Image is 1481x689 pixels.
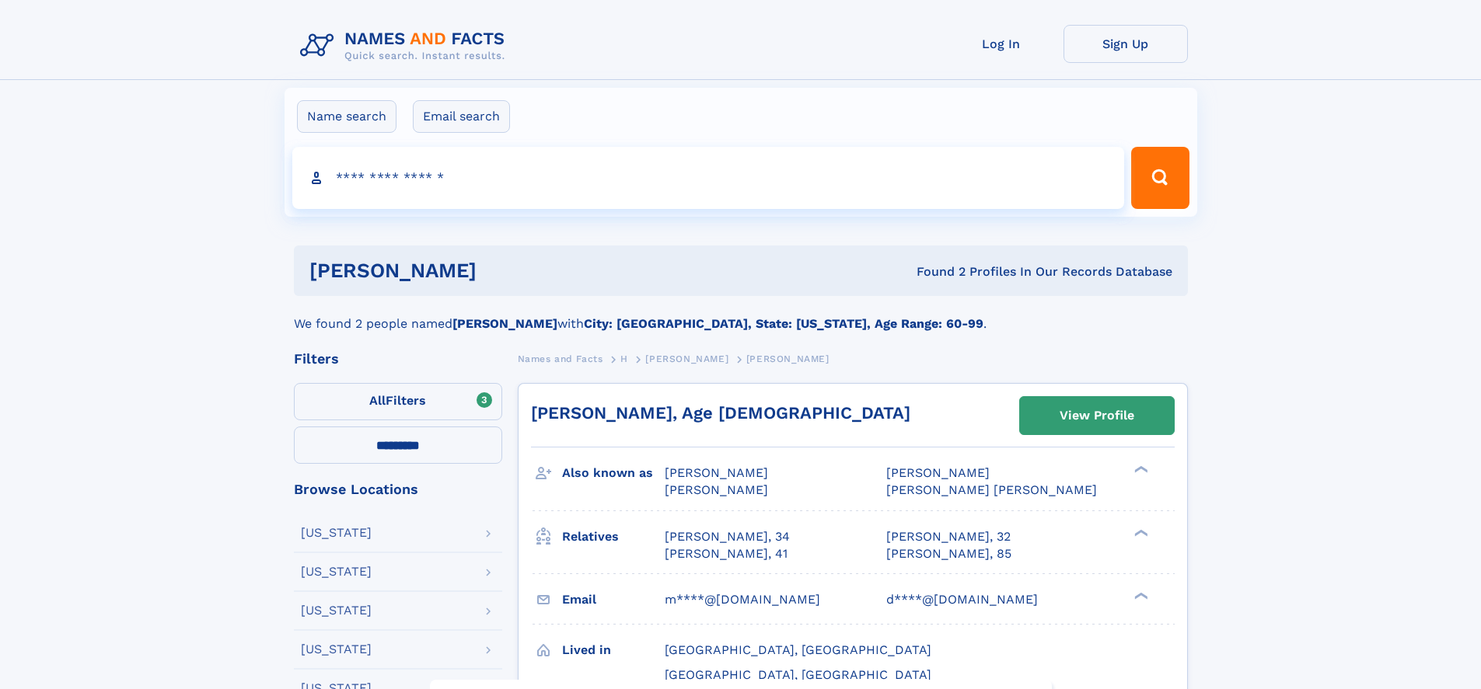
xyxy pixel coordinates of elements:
[369,393,386,408] span: All
[301,604,372,617] div: [US_STATE]
[294,25,518,67] img: Logo Names and Facts
[746,353,830,364] span: [PERSON_NAME]
[1130,465,1149,475] div: ❯
[886,465,990,480] span: [PERSON_NAME]
[562,524,665,550] h3: Relatives
[886,482,1097,497] span: [PERSON_NAME] [PERSON_NAME]
[1130,527,1149,538] div: ❯
[1130,590,1149,600] div: ❯
[939,25,1064,63] a: Log In
[1060,398,1134,433] div: View Profile
[294,296,1188,333] div: We found 2 people named with .
[452,316,557,331] b: [PERSON_NAME]
[665,545,788,562] a: [PERSON_NAME], 41
[562,637,665,663] h3: Lived in
[301,527,372,539] div: [US_STATE]
[697,263,1172,280] div: Found 2 Profiles In Our Records Database
[294,482,502,496] div: Browse Locations
[518,349,603,368] a: Names and Facts
[292,147,1125,209] input: search input
[665,528,790,545] a: [PERSON_NAME], 34
[1131,147,1189,209] button: Search Button
[665,465,768,480] span: [PERSON_NAME]
[645,349,728,368] a: [PERSON_NAME]
[562,586,665,613] h3: Email
[309,261,697,280] h1: [PERSON_NAME]
[301,565,372,578] div: [US_STATE]
[531,403,910,423] a: [PERSON_NAME], Age [DEMOGRAPHIC_DATA]
[294,352,502,366] div: Filters
[301,643,372,656] div: [US_STATE]
[294,383,502,420] label: Filters
[297,100,396,133] label: Name search
[665,667,931,682] span: [GEOGRAPHIC_DATA], [GEOGRAPHIC_DATA]
[886,528,1011,545] a: [PERSON_NAME], 32
[620,349,628,368] a: H
[1064,25,1188,63] a: Sign Up
[886,545,1011,562] a: [PERSON_NAME], 85
[665,642,931,657] span: [GEOGRAPHIC_DATA], [GEOGRAPHIC_DATA]
[665,482,768,497] span: [PERSON_NAME]
[413,100,510,133] label: Email search
[584,316,983,331] b: City: [GEOGRAPHIC_DATA], State: [US_STATE], Age Range: 60-99
[620,353,628,364] span: H
[562,460,665,486] h3: Also known as
[1020,397,1174,434] a: View Profile
[645,353,728,364] span: [PERSON_NAME]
